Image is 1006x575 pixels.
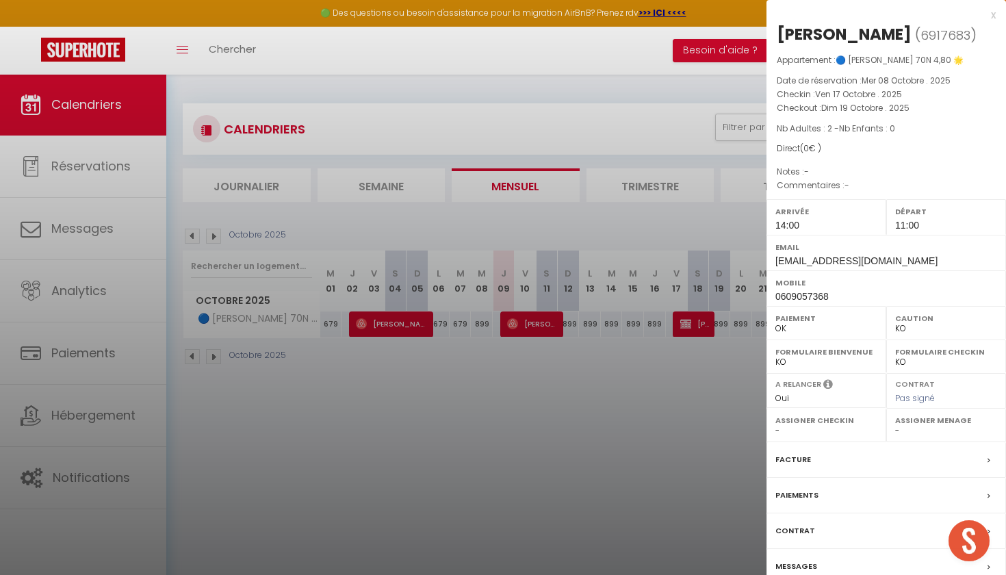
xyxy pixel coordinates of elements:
[949,520,990,561] div: Ouvrir le chat
[775,559,817,574] label: Messages
[777,101,996,115] p: Checkout :
[895,379,935,387] label: Contrat
[777,179,996,192] p: Commentaires :
[915,25,977,44] span: ( )
[895,311,997,325] label: Caution
[775,220,799,231] span: 14:00
[821,102,910,114] span: Dim 19 Octobre . 2025
[775,488,818,502] label: Paiements
[895,205,997,218] label: Départ
[777,23,912,45] div: [PERSON_NAME]
[775,345,877,359] label: Formulaire Bienvenue
[775,255,938,266] span: [EMAIL_ADDRESS][DOMAIN_NAME]
[862,75,951,86] span: Mer 08 Octobre . 2025
[775,276,997,290] label: Mobile
[775,452,811,467] label: Facture
[777,142,996,155] div: Direct
[815,88,902,100] span: Ven 17 Octobre . 2025
[775,379,821,390] label: A relancer
[777,88,996,101] p: Checkin :
[895,392,935,404] span: Pas signé
[823,379,833,394] i: Sélectionner OUI si vous souhaiter envoyer les séquences de messages post-checkout
[804,166,809,177] span: -
[775,311,877,325] label: Paiement
[800,142,821,154] span: ( € )
[920,27,970,44] span: 6917683
[775,413,877,427] label: Assigner Checkin
[777,165,996,179] p: Notes :
[775,291,829,302] span: 0609057368
[777,74,996,88] p: Date de réservation :
[839,123,895,134] span: Nb Enfants : 0
[775,524,815,538] label: Contrat
[777,53,996,67] p: Appartement :
[777,123,895,134] span: Nb Adultes : 2 -
[775,205,877,218] label: Arrivée
[803,142,809,154] span: 0
[775,240,997,254] label: Email
[895,220,919,231] span: 11:00
[895,345,997,359] label: Formulaire Checkin
[766,7,996,23] div: x
[836,54,964,66] span: 🔵 [PERSON_NAME] 70N 4,80 🌟
[895,413,997,427] label: Assigner Menage
[844,179,849,191] span: -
